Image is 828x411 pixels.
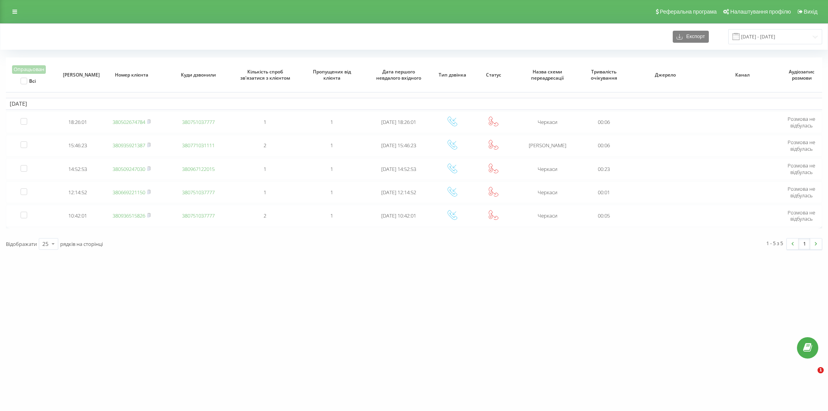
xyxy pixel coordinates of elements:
a: 380935921387 [113,142,145,149]
span: 1 [330,142,333,149]
span: [PERSON_NAME] [63,72,93,78]
span: [DATE] 12:14:52 [381,189,416,196]
td: 18:26:01 [57,111,98,133]
span: Канал [712,72,774,78]
span: Номер клієнта [105,72,158,78]
span: рядків на сторінці [60,240,103,247]
span: Назва схеми переадресації [521,69,574,81]
span: Дата першого невдалого вхідного [372,69,425,81]
td: [DATE] [6,98,822,110]
span: [DATE] 18:26:01 [381,118,416,125]
span: Реферальна програма [660,9,717,15]
span: Розмова не відбулась [788,115,815,129]
span: Тип дзвінка [437,72,467,78]
td: 00:06 [581,135,627,157]
a: 380751037777 [182,189,215,196]
td: Черкаси [514,205,581,226]
span: Розмова не відбулась [788,209,815,223]
span: Куди дзвонили [172,72,225,78]
span: Розмова не відбулась [788,162,815,176]
a: 1 [798,239,810,249]
span: Аудіозапис розмови [786,69,816,81]
span: Розмова не відбулась [788,139,815,152]
td: Черкаси [514,158,581,180]
span: 1 [818,367,824,373]
span: 2 [264,212,266,219]
span: [DATE] 15:46:23 [381,142,416,149]
span: 1 [264,189,266,196]
span: Налаштування профілю [730,9,791,15]
span: 1 [330,165,333,172]
td: 00:01 [581,181,627,203]
a: 380936515826 [113,212,145,219]
div: 25 [42,240,49,248]
div: 1 - 5 з 5 [766,239,783,247]
td: Черкаси [514,181,581,203]
td: Черкаси [514,111,581,133]
iframe: Intercom live chat [802,367,820,386]
a: 380771031111 [182,142,215,149]
td: 12:14:52 [57,181,98,203]
span: 1 [264,165,266,172]
a: 380751037777 [182,118,215,125]
span: Вихід [804,9,818,15]
a: 380669221150 [113,189,145,196]
span: Тривалість очікування [587,69,621,81]
button: Експорт [673,31,709,43]
span: Кількість спроб зв'язатися з клієнтом [239,69,292,81]
td: 00:05 [581,205,627,226]
span: Статус [479,72,509,78]
span: Розмова не відбулась [788,185,815,199]
span: 1 [330,189,333,196]
label: Всі [21,78,36,84]
span: 1 [264,118,266,125]
span: 1 [330,118,333,125]
span: Відображати [6,240,37,247]
span: 1 [330,212,333,219]
a: 380967122015 [182,165,215,172]
td: [PERSON_NAME] [514,135,581,157]
span: [DATE] 14:52:53 [381,165,416,172]
span: 2 [264,142,266,149]
td: 00:23 [581,158,627,180]
span: Пропущених від клієнта [305,69,358,81]
td: 10:42:01 [57,205,98,226]
span: Джерело [634,72,697,78]
a: 380502674784 [113,118,145,125]
td: 14:52:53 [57,158,98,180]
td: 00:06 [581,111,627,133]
span: [DATE] 10:42:01 [381,212,416,219]
a: 380509247030 [113,165,145,172]
td: 15:46:23 [57,135,98,157]
a: 380751037777 [182,212,215,219]
span: Експорт [682,34,705,40]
